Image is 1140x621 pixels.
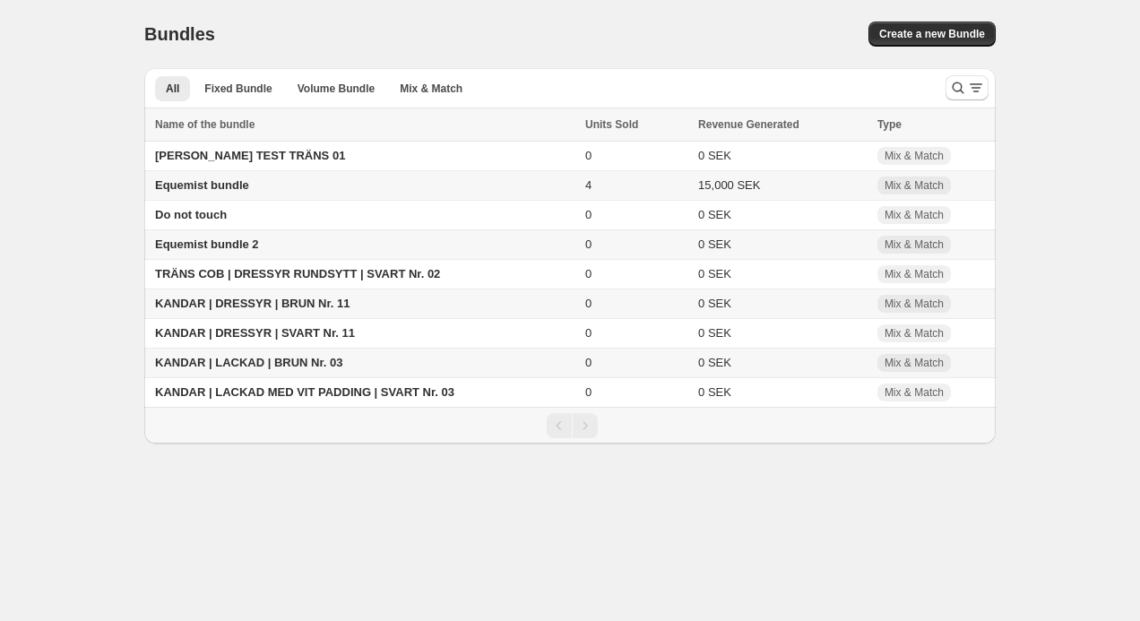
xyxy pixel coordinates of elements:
[885,356,944,370] span: Mix & Match
[585,385,592,399] span: 0
[698,149,731,162] span: 0 SEK
[155,385,454,399] span: KANDAR | LACKAD MED VIT PADDING | SVART Nr. 03
[585,149,592,162] span: 0
[155,356,343,369] span: KANDAR | LACKAD | BRUN Nr. 03
[400,82,462,96] span: Mix & Match
[144,407,996,444] nav: Pagination
[698,116,817,134] button: Revenue Generated
[585,116,638,134] span: Units Sold
[698,267,731,280] span: 0 SEK
[946,75,989,100] button: Search and filter results
[155,237,259,251] span: Equemist bundle 2
[155,267,440,280] span: TRÄNS COB | DRESSYR RUNDSYTT | SVART Nr. 02
[155,208,227,221] span: Do not touch
[585,326,592,340] span: 0
[698,178,760,192] span: 15,000 SEK
[155,149,345,162] span: [PERSON_NAME] TEST TRÄNS 01
[204,82,272,96] span: Fixed Bundle
[698,385,731,399] span: 0 SEK
[585,116,656,134] button: Units Sold
[155,326,355,340] span: KANDAR | DRESSYR | SVART Nr. 11
[155,178,249,192] span: Equemist bundle
[155,116,574,134] div: Name of the bundle
[885,326,944,341] span: Mix & Match
[877,116,985,134] div: Type
[166,82,179,96] span: All
[585,237,592,251] span: 0
[885,267,944,281] span: Mix & Match
[698,356,731,369] span: 0 SEK
[885,297,944,311] span: Mix & Match
[885,237,944,252] span: Mix & Match
[298,82,375,96] span: Volume Bundle
[585,356,592,369] span: 0
[698,326,731,340] span: 0 SEK
[885,385,944,400] span: Mix & Match
[585,297,592,310] span: 0
[144,23,215,45] h1: Bundles
[698,237,731,251] span: 0 SEK
[885,178,944,193] span: Mix & Match
[585,178,592,192] span: 4
[585,267,592,280] span: 0
[885,149,944,163] span: Mix & Match
[879,27,985,41] span: Create a new Bundle
[698,116,799,134] span: Revenue Generated
[585,208,592,221] span: 0
[868,22,996,47] button: Create a new Bundle
[698,297,731,310] span: 0 SEK
[698,208,731,221] span: 0 SEK
[155,297,350,310] span: KANDAR | DRESSYR | BRUN Nr. 11
[885,208,944,222] span: Mix & Match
